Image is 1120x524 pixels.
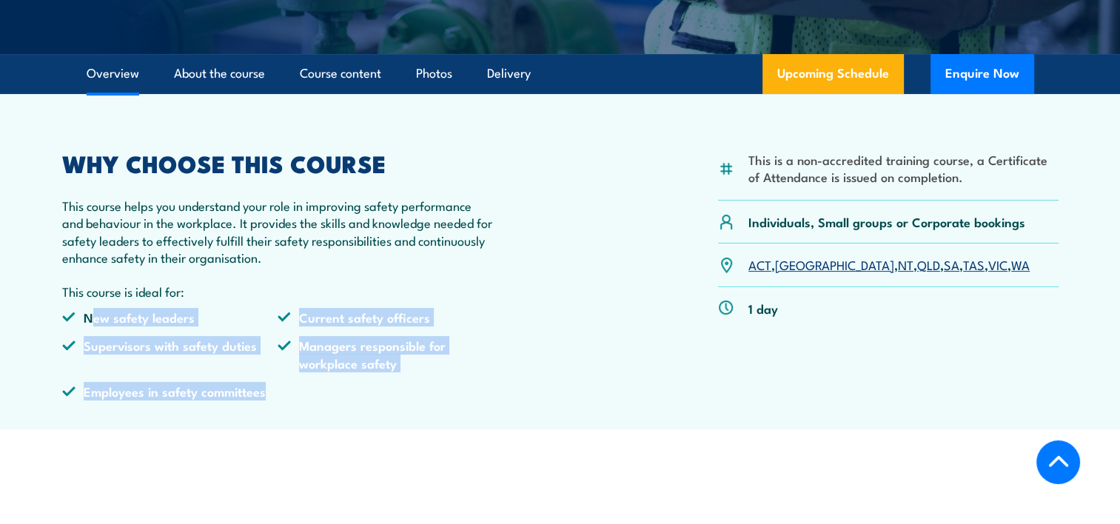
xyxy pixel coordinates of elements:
p: This course is ideal for: [62,283,494,300]
li: This is a non-accredited training course, a Certificate of Attendance is issued on completion. [748,151,1059,186]
a: WA [1011,255,1030,273]
a: [GEOGRAPHIC_DATA] [775,255,894,273]
a: Upcoming Schedule [762,54,904,94]
a: NT [898,255,913,273]
li: Employees in safety committees [62,383,278,400]
li: Supervisors with safety duties [62,337,278,372]
p: This course helps you understand your role in improving safety performance and behaviour in the w... [62,197,494,266]
a: ACT [748,255,771,273]
p: , , , , , , , [748,256,1030,273]
a: Delivery [487,54,531,93]
p: 1 day [748,300,778,317]
h2: WHY CHOOSE THIS COURSE [62,152,494,173]
li: Current safety officers [278,309,494,326]
button: Enquire Now [930,54,1034,94]
a: Overview [87,54,139,93]
a: QLD [917,255,940,273]
a: Course content [300,54,381,93]
a: About the course [174,54,265,93]
a: VIC [988,255,1007,273]
li: New safety leaders [62,309,278,326]
a: SA [944,255,959,273]
a: TAS [963,255,985,273]
li: Managers responsible for workplace safety [278,337,494,372]
a: Photos [416,54,452,93]
p: Individuals, Small groups or Corporate bookings [748,213,1025,230]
